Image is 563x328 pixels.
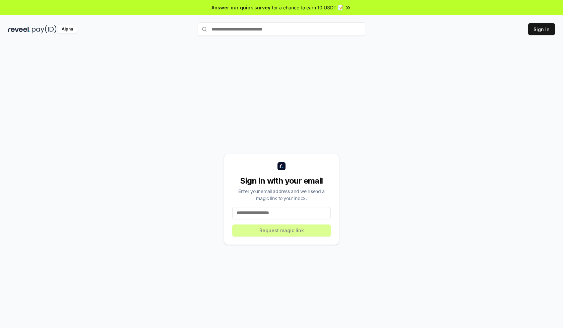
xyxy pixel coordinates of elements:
[528,23,555,35] button: Sign In
[232,176,331,186] div: Sign in with your email
[58,25,77,34] div: Alpha
[232,188,331,202] div: Enter your email address and we’ll send a magic link to your inbox.
[277,162,286,170] img: logo_small
[32,25,57,34] img: pay_id
[272,4,343,11] span: for a chance to earn 10 USDT 📝
[8,25,30,34] img: reveel_dark
[211,4,270,11] span: Answer our quick survey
